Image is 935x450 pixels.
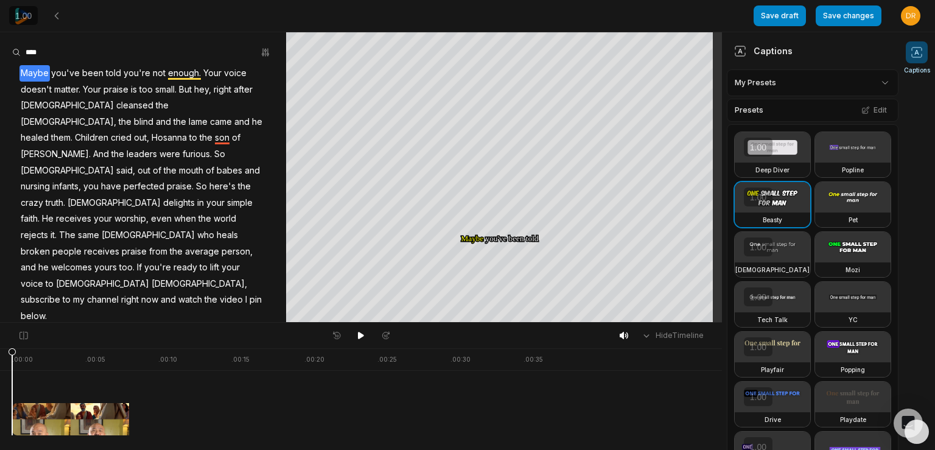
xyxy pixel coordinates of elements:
[226,195,254,211] span: simple
[166,178,195,195] span: praise.
[81,65,105,82] span: been
[158,146,181,163] span: were
[122,65,152,82] span: you're
[37,259,50,276] span: he
[754,5,806,26] button: Save draft
[193,82,212,98] span: hey,
[735,265,810,275] h3: [DEMOGRAPHIC_DATA]
[72,292,86,308] span: my
[205,195,226,211] span: your
[130,82,138,98] span: is
[92,146,110,163] span: And
[212,211,237,227] span: world
[49,227,58,244] span: it.
[136,163,152,179] span: out
[61,292,72,308] span: to
[904,41,930,75] button: Captions
[187,114,209,130] span: lame
[58,227,77,244] span: The
[41,211,55,227] span: He
[50,259,93,276] span: welcomes
[113,211,150,227] span: worship,
[140,292,159,308] span: now
[77,227,100,244] span: same
[50,130,74,146] span: them.
[19,195,44,211] span: crazy
[150,130,188,146] span: Hosanna
[115,97,155,114] span: cleansed
[154,82,178,98] span: small.
[195,178,208,195] span: So
[152,163,163,179] span: of
[169,244,184,260] span: the
[19,82,53,98] span: doesn't
[219,292,244,308] span: video
[19,308,48,325] span: below.
[117,114,133,130] span: the
[858,102,891,118] button: Edit
[209,114,233,130] span: came
[19,163,115,179] span: [DEMOGRAPHIC_DATA]
[765,415,781,424] h3: Drive
[44,276,55,292] span: to
[93,259,118,276] span: yours
[66,195,162,211] span: [DEMOGRAPHIC_DATA]
[148,244,169,260] span: from
[121,244,148,260] span: praise
[894,409,923,438] div: Open Intercom Messenger
[761,365,784,374] h3: Playfair
[105,65,122,82] span: told
[840,415,866,424] h3: Playdate
[215,227,239,244] span: heals
[86,292,120,308] span: channel
[100,227,196,244] span: [DEMOGRAPHIC_DATA]
[19,244,51,260] span: broken
[220,244,254,260] span: person,
[196,227,215,244] span: who
[173,211,197,227] span: when
[220,259,241,276] span: your
[53,82,82,98] span: matter.
[734,44,793,57] div: Captions
[93,211,113,227] span: your
[244,292,248,308] span: I
[637,326,707,345] button: HideTimeline
[122,178,166,195] span: perfected
[74,130,110,146] span: Children
[184,244,220,260] span: average
[849,315,858,325] h3: YC
[243,163,261,179] span: and
[223,65,248,82] span: voice
[816,5,881,26] button: Save changes
[205,163,215,179] span: of
[842,165,864,175] h3: Popline
[727,69,898,96] div: My Presets
[727,99,898,122] div: Presets
[167,65,202,82] span: enough.
[178,163,205,179] span: mouth
[138,82,154,98] span: too
[83,244,121,260] span: receives
[196,195,205,211] span: in
[197,211,212,227] span: the
[755,165,790,175] h3: Deep Diver
[55,211,93,227] span: receives
[215,163,243,179] span: babes
[19,211,41,227] span: faith.
[163,163,178,179] span: the
[212,82,233,98] span: right
[763,215,782,225] h3: Beasty
[233,82,254,98] span: after
[136,259,143,276] span: If
[208,178,237,195] span: here's
[110,130,133,146] span: cried
[133,114,155,130] span: blind
[213,146,226,163] span: So
[198,259,209,276] span: to
[110,146,125,163] span: the
[152,65,167,82] span: not
[19,276,44,292] span: voice
[231,130,242,146] span: of
[19,97,115,114] span: [DEMOGRAPHIC_DATA]
[44,195,66,211] span: truth.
